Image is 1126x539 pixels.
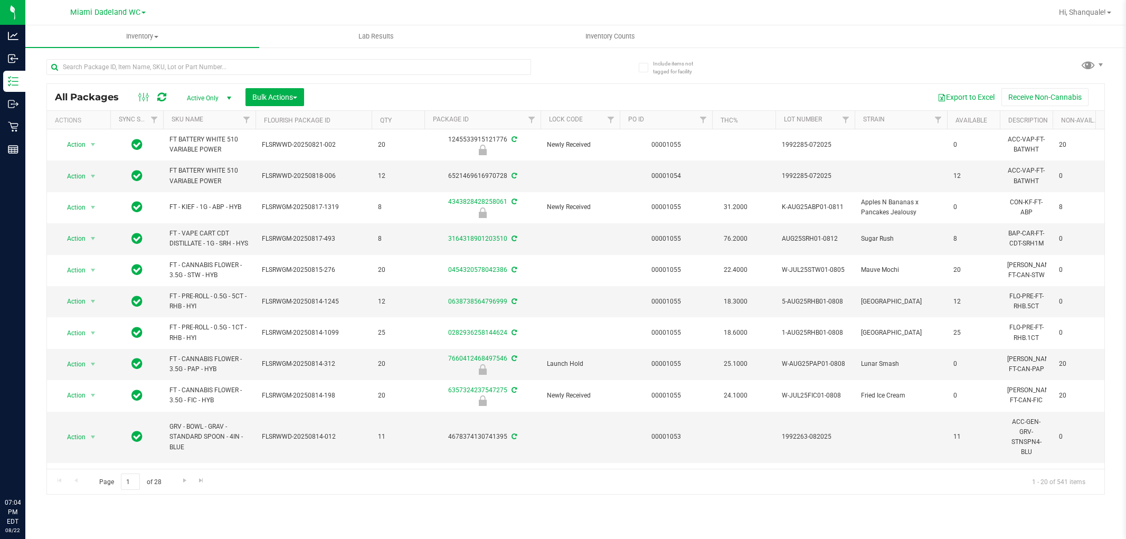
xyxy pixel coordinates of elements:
span: Apples N Bananas x Pancakes Jealousy [861,197,941,218]
span: GRV - BOWL - GRAV - STANDARD SPOON - 4IN - BLUE [169,422,249,452]
a: Description [1008,117,1048,124]
span: 0 [953,391,993,401]
span: Sync from Compliance System [510,355,517,362]
a: PO ID [628,116,644,123]
a: 0454320578042386 [448,266,507,273]
a: Non-Available [1061,117,1108,124]
span: K-AUG25ABP01-0811 [782,202,848,212]
span: In Sync [131,231,143,246]
div: 1245533915121776 [423,135,542,155]
a: SKU Name [172,116,203,123]
a: Lab Results [259,25,493,48]
span: Newly Received [547,202,613,212]
div: Newly Received [423,145,542,155]
span: 20 [1059,359,1099,369]
span: 0 [1059,234,1099,244]
span: 20 [1059,391,1099,401]
a: Filter [146,111,163,129]
span: 0 [953,140,993,150]
span: Sync from Compliance System [510,386,517,394]
span: 8 [953,234,993,244]
a: Filter [523,111,541,129]
span: In Sync [131,137,143,152]
button: Export to Excel [931,88,1001,106]
span: FLSRWWD-20250814-012 [262,432,365,442]
span: Lunar Smash [861,359,941,369]
a: THC% [721,117,738,124]
span: FLSRWGM-20250817-493 [262,234,365,244]
span: AUG25SRH01-0812 [782,234,848,244]
a: Inventory Counts [493,25,727,48]
iframe: Resource center [11,455,42,486]
a: Sync Status [119,116,159,123]
span: Newly Received [547,140,613,150]
span: FLSRWWD-20250818-006 [262,171,365,181]
span: 20 [953,265,993,275]
span: FLSRWGM-20250814-1245 [262,297,365,307]
a: Flourish Package ID [264,117,330,124]
span: 18.3000 [718,294,753,309]
span: Miami Dadeland WC [70,8,140,17]
a: Qty [380,117,392,124]
a: Filter [837,111,855,129]
span: Sync from Compliance System [510,136,517,143]
span: 12 [378,297,418,307]
span: Action [58,326,86,341]
span: Lab Results [344,32,408,41]
span: 25 [378,328,418,338]
span: 12 [953,297,993,307]
span: 22.4000 [718,262,753,278]
span: FT - VAPE CART CDT DISTILLATE - 1G - SRH - HYS [169,229,249,249]
span: FT - CANNABIS FLOWER - 3.5G - FIC - HYB [169,385,249,405]
span: 0 [1059,171,1099,181]
span: 0 [1059,432,1099,442]
a: Package ID [433,116,469,123]
span: Sync from Compliance System [510,235,517,242]
span: 8 [378,234,418,244]
span: 1992285-072025 [782,171,848,181]
a: Filter [930,111,947,129]
span: select [87,388,100,403]
div: [PERSON_NAME]-FT-CAN-FIC [1006,384,1046,406]
span: [GEOGRAPHIC_DATA] [861,297,941,307]
span: Sync from Compliance System [510,298,517,305]
span: 20 [378,265,418,275]
span: FLSRWWD-20250821-002 [262,140,365,150]
span: select [87,430,100,445]
button: Bulk Actions [245,88,304,106]
span: Include items not tagged for facility [653,60,706,75]
span: Fried Ice Cream [861,391,941,401]
span: select [87,357,100,372]
a: Lot Number [784,116,822,123]
span: Page of 28 [90,474,170,490]
span: 5-AUG25RHB01-0808 [782,297,848,307]
inline-svg: Reports [8,144,18,155]
p: 08/22 [5,526,21,534]
a: 6357324237547275 [448,386,507,394]
div: FLO-PRE-FT-RHB.5CT [1006,290,1046,313]
a: 00001055 [651,141,681,148]
span: 1 - 20 of 541 items [1024,474,1094,489]
span: FLSRWGM-20250814-198 [262,391,365,401]
span: Action [58,357,86,372]
a: Go to the next page [177,474,192,488]
span: Action [58,388,86,403]
span: In Sync [131,168,143,183]
div: CON-KF-FT-ABP [1006,196,1046,219]
div: Launch Hold [423,364,542,375]
span: W-AUG25PAP01-0808 [782,359,848,369]
span: FT BATTERY WHITE 510 VARIABLE POWER [169,135,249,155]
span: FT BATTERY WHITE 510 VARIABLE POWER [169,166,249,186]
a: 00001054 [651,172,681,179]
div: 4678374130741395 [423,432,542,442]
span: select [87,326,100,341]
inline-svg: Analytics [8,31,18,41]
inline-svg: Retail [8,121,18,132]
div: [PERSON_NAME]-FT-CAN-PAP [1006,353,1046,375]
span: Action [58,137,86,152]
span: Sync from Compliance System [510,329,517,336]
a: Strain [863,116,885,123]
a: 00001055 [651,392,681,399]
span: In Sync [131,294,143,309]
span: 0 [1059,328,1099,338]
